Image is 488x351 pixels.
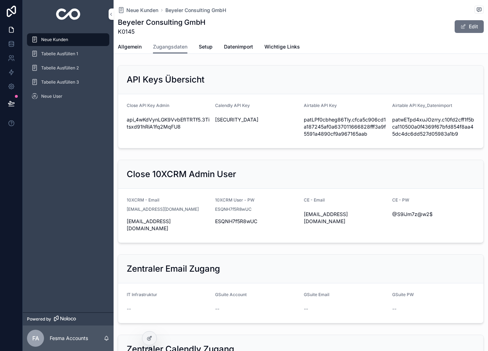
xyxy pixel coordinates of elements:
span: Tabelle Ausfüllen 3 [41,79,79,85]
img: App logo [56,9,81,20]
span: CE - Email [304,197,325,203]
span: Allgemein [118,43,142,50]
span: [EMAIL_ADDRESS][DOMAIN_NAME] [304,211,386,225]
span: [SECURITY_DATA] [215,116,298,123]
div: scrollable content [23,28,114,112]
a: Allgemein [118,40,142,55]
span: Tabelle Ausfüllen 2 [41,65,79,71]
span: Neue User [41,94,62,99]
a: Beyeler Consulting GmbH [165,7,226,14]
a: Neue Kunden [118,7,158,14]
h2: Zentraler Email Zugang [127,263,220,274]
span: @S9iJm7z@w2$ [392,211,475,218]
span: patwETpd4xuJOzrry.c10fd2cff1f5bca110500a0f4369f67bfd854f8aa45dc4dc6dd527d05983a1b9 [392,116,475,137]
span: Close API Key Admin [127,103,169,108]
a: Tabelle Ausfüllen 3 [27,76,109,89]
span: [EMAIL_ADDRESS][DOMAIN_NAME] [127,206,199,212]
span: -- [127,305,131,312]
span: Tabelle Ausfüllen 1 [41,51,78,57]
span: Airtable API Key_Datenimport [392,103,452,108]
button: Edit [455,20,484,33]
a: Neue User [27,90,109,103]
a: Zugangsdaten [153,40,187,54]
a: Datenimport [224,40,253,55]
span: Datenimport [224,43,253,50]
span: Powered by [27,316,51,322]
p: Fesma Accounts [50,335,88,342]
span: GSuite PW [392,292,414,297]
span: Setup [199,43,213,50]
a: Powered by [23,312,114,325]
span: -- [215,305,219,312]
span: Wichtige Links [264,43,300,50]
h1: Beyeler Consulting GmbH [118,17,205,27]
a: Setup [199,40,213,55]
span: IT Infrastruktur [127,292,157,297]
span: ESQNH7f5R8wUC [215,206,252,212]
span: Neue Kunden [126,7,158,14]
span: FA [32,334,39,342]
span: api_4wKdVynLGK9VvbEfITRTf5.3Titsxd91hRiA1fq2MqFU8 [127,116,209,130]
span: [EMAIL_ADDRESS][DOMAIN_NAME] [127,218,209,232]
h2: API Keys Übersicht [127,74,204,85]
span: Calendly API Key [215,103,250,108]
span: ESQNH7f5R8wUC [215,218,298,225]
h2: Close 10XCRM Admin User [127,169,236,180]
span: GSuite Account [215,292,247,297]
a: Tabelle Ausfüllen 2 [27,62,109,74]
a: Tabelle Ausfüllen 1 [27,47,109,60]
span: CE - PW [392,197,409,203]
span: 10XCRM - Email [127,197,159,203]
span: Airtable API Key [304,103,337,108]
span: patLPf0cbheg86Tly.cfca5c906cd1a187245af0a637011666828fff3a9f5591a4890cf9a967165aab [304,116,386,137]
span: -- [392,305,396,312]
span: K0145 [118,27,205,36]
span: Zugangsdaten [153,43,187,50]
span: 10XCRM User - PW [215,197,254,203]
a: Neue Kunden [27,33,109,46]
a: Wichtige Links [264,40,300,55]
span: -- [304,305,308,312]
span: Neue Kunden [41,37,68,43]
span: GSuite Email [304,292,329,297]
